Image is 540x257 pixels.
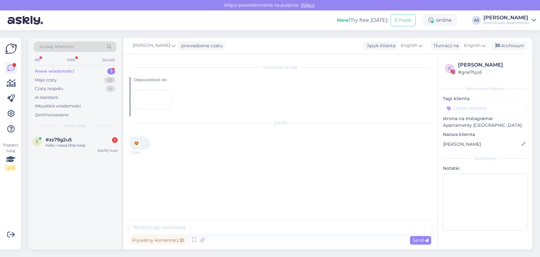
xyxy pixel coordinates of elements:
[133,42,170,49] span: [PERSON_NAME]
[337,17,351,23] b: New!
[431,42,459,49] div: Tłumacz na
[46,143,118,148] div: hello i need little help
[483,15,536,25] a: [PERSON_NAME]Downtown Apartments
[364,42,395,49] div: Język Klienta
[35,77,57,83] div: Moje czaty
[36,139,38,144] span: z
[5,142,16,171] div: Popatrz tutaj
[132,150,155,155] span: 12:26
[35,86,63,92] div: Czaty zespołu
[391,14,416,26] button: Emails
[35,103,81,109] div: Wszystkie wiadomości
[458,69,525,76] div: # gne7hjzd
[5,165,16,171] div: 2 / 3
[130,236,186,245] div: Prywatny komentarz
[443,103,527,113] input: Dodać etykietę
[64,123,86,129] span: Nowe czaty
[104,77,115,83] div: 22
[413,237,429,243] span: Send
[443,86,527,92] div: Informacje o kliencie
[458,61,525,69] div: [PERSON_NAME]
[443,95,527,102] p: Tagi klienta
[448,66,451,71] span: g
[443,122,527,129] p: Apartamenty [GEOGRAPHIC_DATA]
[34,56,41,64] div: All
[337,16,388,24] div: Try free [DATE]:
[98,148,118,153] div: [DATE] 14:45
[101,56,116,64] div: Socials
[133,77,431,83] div: Odpowiedzieć do
[483,15,529,20] div: [PERSON_NAME]
[65,56,77,64] div: Web
[35,94,58,101] div: AI Assistant
[35,68,74,74] div: Nowe wiadomości
[130,120,431,126] div: [DATE]
[472,16,481,25] div: AS
[46,137,72,143] span: #zs79g2u5
[39,43,74,50] span: Szukaj klientów
[179,42,223,49] div: prowadzenie czatu
[492,42,527,50] div: Archiwum
[5,43,17,55] img: Askly Logo
[112,137,118,143] div: 1
[443,131,527,138] p: Nazwa klienta
[134,141,139,145] span: 😍
[130,64,431,70] div: Rozpoczął się czat
[464,42,481,49] span: English
[107,68,115,74] div: 1
[443,115,527,122] p: strona na Instagramie
[483,20,529,25] div: Downtown Apartments
[401,42,417,49] span: English
[443,156,527,161] div: Dodatkowy
[35,112,69,118] div: Zarchiwizowane
[443,141,520,148] input: Dodaj nazwę
[443,165,527,172] p: Notatki
[423,15,457,26] div: online
[299,2,316,8] span: Włącz
[106,86,115,92] div: 4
